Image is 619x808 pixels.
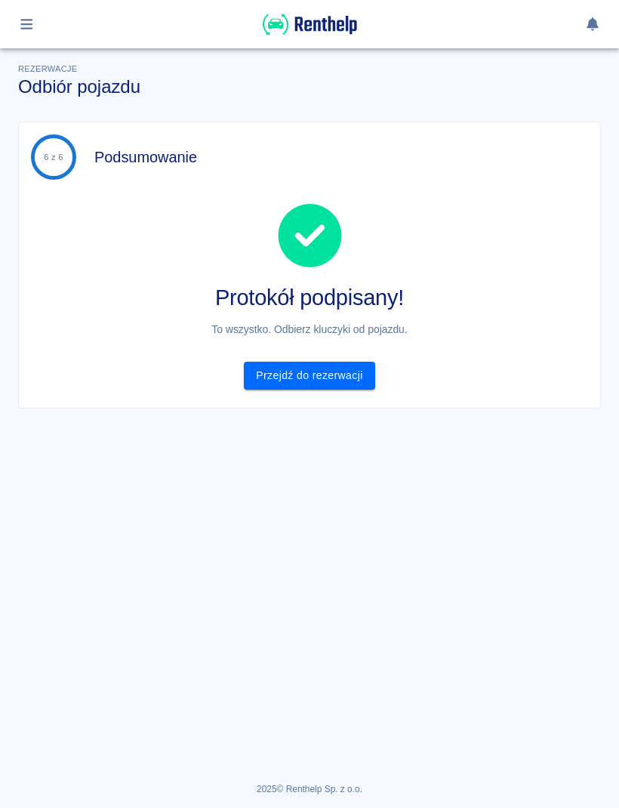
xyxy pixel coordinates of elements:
span: Rezerwacje [18,64,77,73]
a: Renthelp logo [263,27,357,40]
a: Przejdź do rezerwacji [244,362,374,390]
h3: Odbiór pojazdu [18,76,601,97]
h6: To wszystko. Odbierz kluczyki od pojazdu. [31,322,588,338]
img: Renthelp logo [263,12,357,37]
h2: Protokół podpisany! [31,285,588,310]
div: 6 z 6 [44,153,63,162]
h4: Podsumowanie [94,148,197,166]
